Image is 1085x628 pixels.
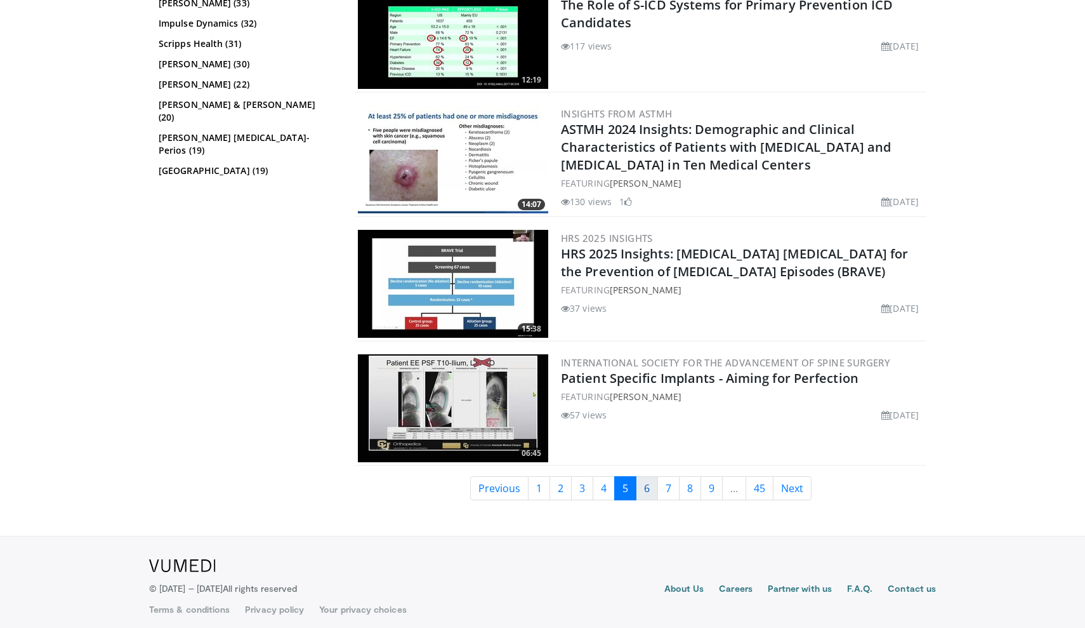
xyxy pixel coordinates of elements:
li: 117 views [561,39,612,53]
li: [DATE] [881,302,919,315]
a: Contact us [888,582,936,598]
a: ASTMH 2024 Insights: Demographic and Clinical Characteristics of Patients with [MEDICAL_DATA] and... [561,121,891,173]
li: [DATE] [881,39,919,53]
a: [PERSON_NAME] (30) [159,58,333,70]
img: 3679445c-4025-4cfd-89ee-e924cd131d04.300x170_q85_crop-smart_upscale.jpg [358,230,548,338]
a: HRS 2025 Insights: [MEDICAL_DATA] [MEDICAL_DATA] for the Prevention of [MEDICAL_DATA] Episodes (B... [561,245,908,280]
img: 9960eea4-3891-4bfc-b0fd-fbb145cab65a.300x170_q85_crop-smart_upscale.jpg [358,105,548,213]
div: FEATURING [561,283,924,297]
a: 2 [549,476,572,500]
img: b16f824a-1249-4de4-a29a-167fcc1be47c.300x170_q85_crop-smart_upscale.jpg [358,354,548,462]
a: 14:07 [358,105,548,213]
span: 06:45 [518,448,545,459]
a: HRS 2025 Insights [561,232,653,244]
a: Partner with us [768,582,832,598]
p: © [DATE] – [DATE] [149,582,298,595]
a: Careers [719,582,753,598]
span: All rights reserved [223,583,297,594]
a: [PERSON_NAME] & [PERSON_NAME] (20) [159,98,333,124]
a: 7 [657,476,680,500]
a: Insights from ASTMH [561,107,673,120]
a: About Us [664,582,704,598]
li: 130 views [561,195,612,208]
a: [PERSON_NAME] [610,391,681,403]
a: 06:45 [358,354,548,462]
a: 9 [700,476,723,500]
nav: Search results pages [355,476,926,500]
a: [PERSON_NAME] [610,284,681,296]
a: 5 [614,476,636,500]
div: FEATURING [561,390,924,403]
a: [PERSON_NAME] [610,177,681,189]
a: International Society for the Advancement of Spine Surgery [561,356,890,369]
a: 3 [571,476,593,500]
li: 37 views [561,302,607,315]
a: 8 [679,476,701,500]
li: [DATE] [881,408,919,422]
li: 1 [619,195,632,208]
a: [GEOGRAPHIC_DATA] (19) [159,164,333,177]
a: Your privacy choices [319,603,406,616]
a: Previous [470,476,529,500]
a: 45 [746,476,773,500]
a: Patient Specific Implants - Aiming for Perfection [561,370,858,387]
span: 14:07 [518,199,545,210]
a: 6 [636,476,658,500]
a: [PERSON_NAME] (22) [159,78,333,91]
a: 4 [593,476,615,500]
a: Impulse Dynamics (32) [159,17,333,30]
div: FEATURING [561,177,924,190]
li: 57 views [561,408,607,422]
a: Terms & conditions [149,603,230,616]
a: 15:38 [358,230,548,338]
img: VuMedi Logo [149,559,216,572]
a: Privacy policy [245,603,304,616]
a: Next [773,476,812,500]
a: Scripps Health (31) [159,37,333,50]
a: 1 [528,476,550,500]
span: 12:19 [518,74,545,86]
span: 15:38 [518,323,545,335]
li: [DATE] [881,195,919,208]
a: F.A.Q. [847,582,872,598]
a: [PERSON_NAME] [MEDICAL_DATA]- Perios (19) [159,131,333,157]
